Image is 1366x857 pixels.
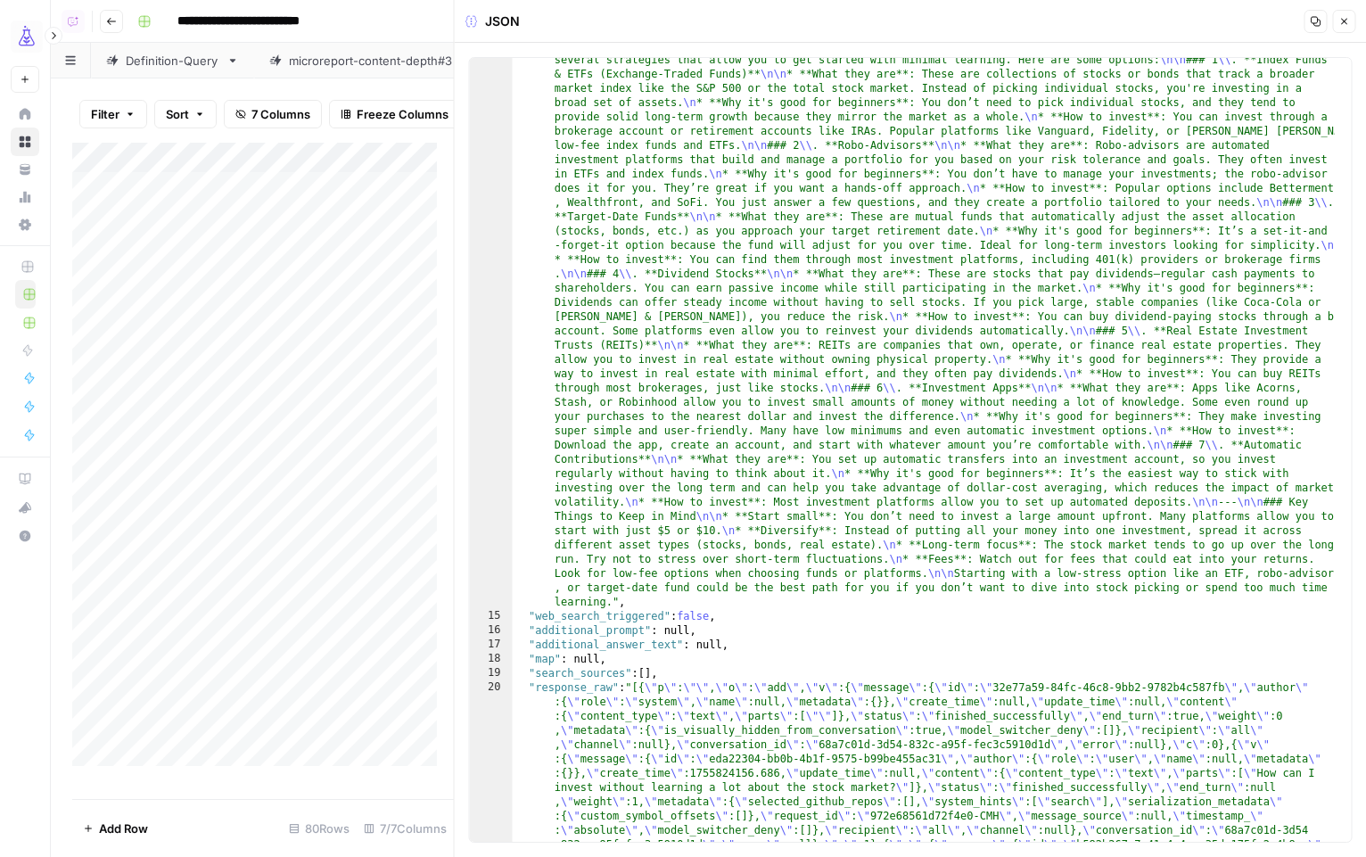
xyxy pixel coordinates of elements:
button: Sort [154,100,217,128]
a: Browse [11,128,39,156]
button: Add Row [72,814,159,843]
div: 15 [470,609,513,623]
a: Your Data [11,155,39,184]
span: Sort [166,105,189,123]
span: 7 Columns [251,105,310,123]
a: Settings [11,210,39,239]
a: Usage [11,183,39,211]
div: 18 [470,652,513,666]
span: Filter [91,105,119,123]
button: Filter [79,100,147,128]
a: Definition-Query [91,43,254,78]
span: Freeze Columns [357,105,448,123]
div: Definition-Query [126,52,219,70]
button: What's new? [11,493,39,522]
div: JSON [465,12,520,30]
div: 7/7 Columns [357,814,454,843]
a: microreport-content-depth#3 [254,43,493,78]
img: AirOps Growth Logo [11,21,43,53]
span: Add Row [99,820,148,837]
div: What's new? [12,494,38,521]
div: 14 [470,38,513,609]
a: Home [11,100,39,128]
div: 19 [470,666,513,680]
div: 17 [470,638,513,652]
button: Freeze Columns [329,100,460,128]
a: AirOps Academy [11,465,39,493]
button: 7 Columns [224,100,322,128]
button: Help + Support [11,522,39,550]
button: Workspace: AirOps Growth [11,14,39,59]
div: 16 [470,623,513,638]
div: microreport-content-depth#3 [289,52,458,70]
div: 80 Rows [282,814,357,843]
